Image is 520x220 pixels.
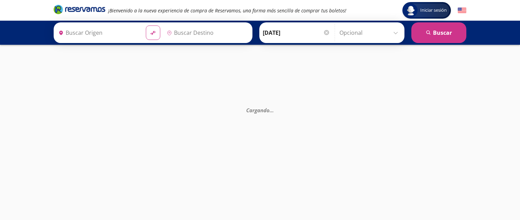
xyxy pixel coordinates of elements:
span: . [272,106,274,113]
input: Elegir Fecha [263,24,330,41]
em: Cargando [246,106,274,113]
span: . [270,106,271,113]
em: ¡Bienvenido a la nueva experiencia de compra de Reservamos, una forma más sencilla de comprar tus... [108,7,346,14]
button: Buscar [411,22,466,43]
i: Brand Logo [54,4,105,14]
input: Opcional [339,24,401,41]
button: English [458,6,466,15]
span: Iniciar sesión [418,7,449,14]
span: . [271,106,272,113]
input: Buscar Destino [164,24,249,41]
a: Brand Logo [54,4,105,17]
input: Buscar Origen [56,24,140,41]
